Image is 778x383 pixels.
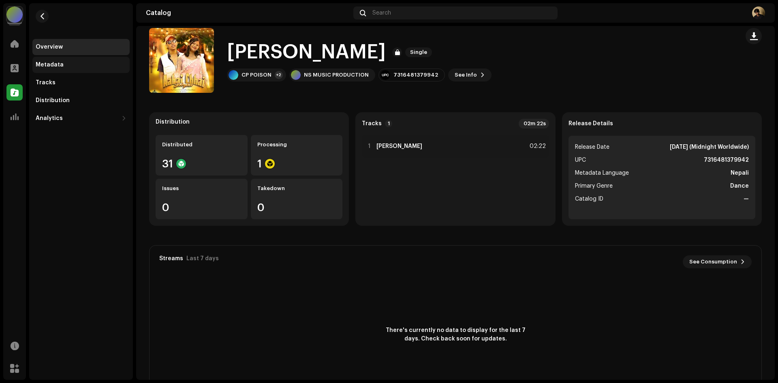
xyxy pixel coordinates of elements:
strong: [PERSON_NAME] [376,143,422,150]
strong: — [744,194,749,204]
span: Catalog ID [575,194,603,204]
span: See Consumption [689,254,737,270]
div: Distribution [156,119,190,125]
span: Release Date [575,142,609,152]
div: Tracks [36,79,56,86]
div: Issues [162,185,241,192]
img: 1f3c8f6c-36a0-4a3c-9533-f7903278d1f8 [752,6,765,19]
button: See Info [448,68,492,81]
button: See Consumption [683,255,752,268]
div: 02:22 [528,141,546,151]
div: 02m 22s [519,119,549,128]
span: UPC [575,155,586,165]
div: Overview [36,44,63,50]
strong: 7316481379942 [704,155,749,165]
div: 7316481379942 [393,72,438,78]
span: There's currently no data to display for the last 7 days. Check back soon for updates. [383,326,528,343]
div: NS MUSIC PRODUCTION [304,72,369,78]
div: Last 7 days [186,255,219,262]
div: Distribution [36,97,70,104]
h1: [PERSON_NAME] [227,39,386,65]
strong: Dance [730,181,749,191]
re-m-nav-item: Metadata [32,57,130,73]
p-badge: 1 [385,120,392,127]
div: Streams [159,255,183,262]
span: Single [405,47,432,57]
div: Takedown [257,185,336,192]
strong: Nepali [731,168,749,178]
span: Metadata Language [575,168,629,178]
div: Analytics [36,115,63,122]
strong: [DATE] (Midnight Worldwide) [670,142,749,152]
re-m-nav-item: Overview [32,39,130,55]
re-m-nav-item: Distribution [32,92,130,109]
strong: Release Details [569,120,613,127]
div: CP POISON [242,72,271,78]
re-m-nav-item: Tracks [32,75,130,91]
div: Catalog [146,10,350,16]
span: Primary Genre [575,181,613,191]
span: Search [372,10,391,16]
span: See Info [455,67,477,83]
div: +2 [275,71,283,79]
div: Metadata [36,62,64,68]
div: Processing [257,141,336,148]
div: Distributed [162,141,241,148]
re-m-nav-dropdown: Analytics [32,110,130,126]
strong: Tracks [362,120,382,127]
